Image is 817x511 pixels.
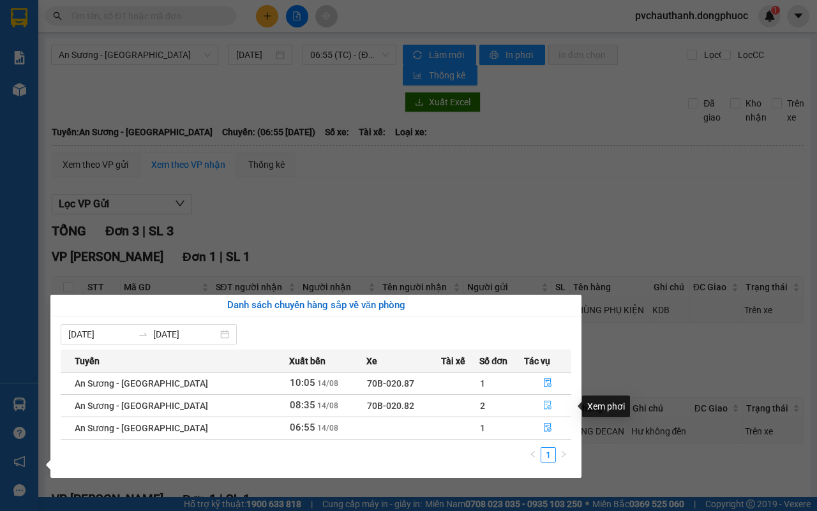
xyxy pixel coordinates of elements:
[543,423,552,433] span: file-done
[75,423,208,433] span: An Sương - [GEOGRAPHIC_DATA]
[560,450,567,458] span: right
[317,424,338,433] span: 14/08
[524,354,550,368] span: Tác vụ
[367,401,414,411] span: 70B-020.82
[479,354,508,368] span: Số đơn
[525,447,541,463] li: Previous Page
[317,379,338,388] span: 14/08
[138,329,148,339] span: to
[480,423,485,433] span: 1
[556,447,571,463] li: Next Page
[525,418,571,438] button: file-done
[582,396,630,417] div: Xem phơi
[153,327,218,341] input: Đến ngày
[543,378,552,389] span: file-done
[290,377,315,389] span: 10:05
[68,327,133,341] input: Từ ngày
[138,329,148,339] span: swap-right
[366,354,377,368] span: Xe
[75,354,100,368] span: Tuyến
[75,378,208,389] span: An Sương - [GEOGRAPHIC_DATA]
[290,399,315,411] span: 08:35
[367,378,414,389] span: 70B-020.87
[441,354,465,368] span: Tài xế
[480,401,485,411] span: 2
[525,447,541,463] button: left
[556,447,571,463] button: right
[290,422,315,433] span: 06:55
[480,378,485,389] span: 1
[529,450,537,458] span: left
[541,447,556,463] li: 1
[525,396,571,416] button: file-done
[289,354,326,368] span: Xuất bến
[541,448,555,462] a: 1
[543,401,552,411] span: file-done
[75,401,208,411] span: An Sương - [GEOGRAPHIC_DATA]
[61,298,571,313] div: Danh sách chuyến hàng sắp về văn phòng
[525,373,571,394] button: file-done
[317,401,338,410] span: 14/08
